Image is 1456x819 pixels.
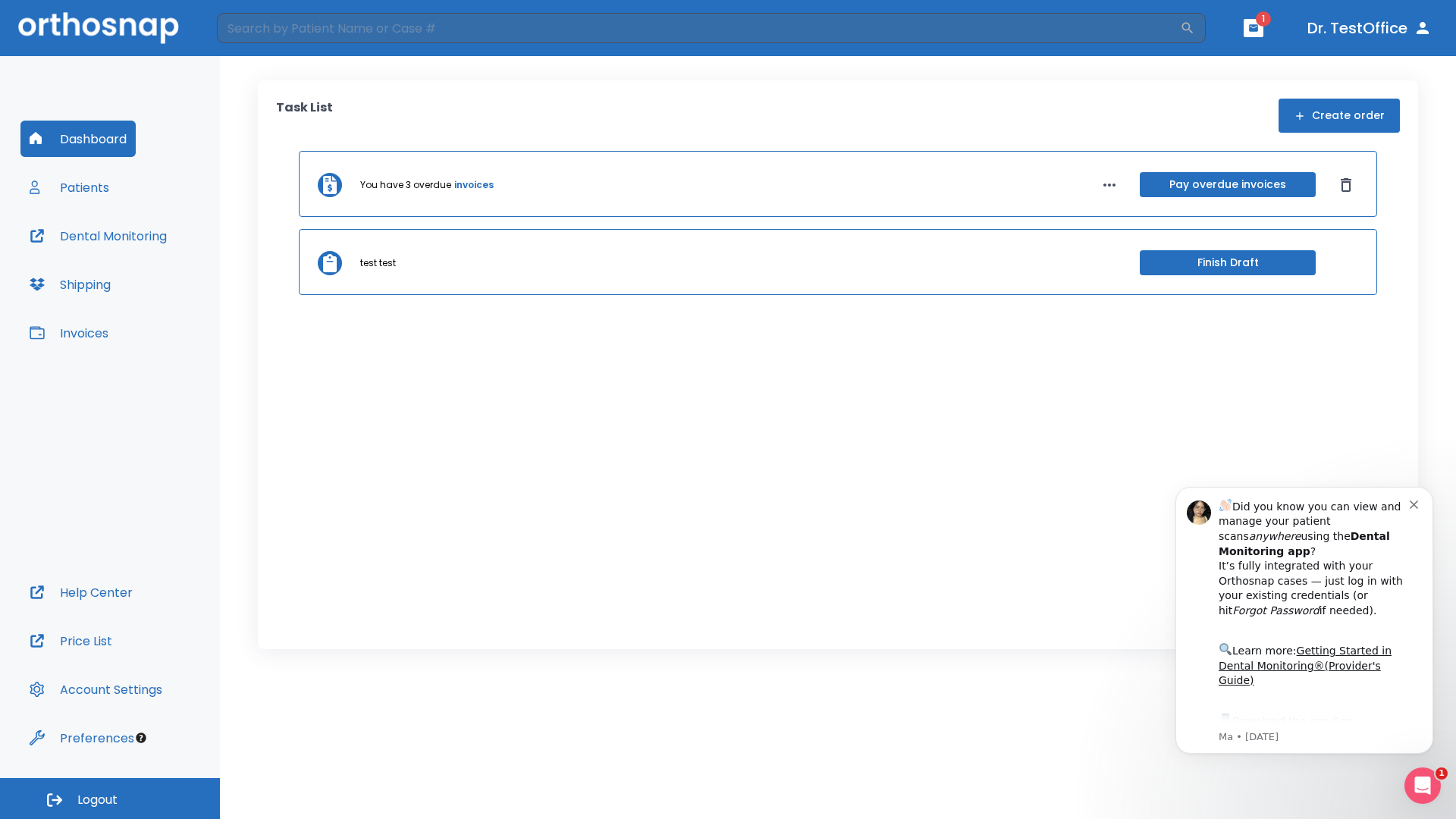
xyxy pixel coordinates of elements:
[20,720,143,756] button: Preferences
[66,247,257,325] div: Download the app: | ​ Let us know if you need help getting started!
[66,266,257,280] p: Message from Ma, sent 3w ago
[360,256,396,270] p: test test
[20,121,136,157] button: Dashboard
[20,623,121,659] button: Price List
[454,178,494,192] a: invoices
[20,266,120,303] button: Shipping
[18,12,179,43] img: Orthosnap
[20,671,171,708] button: Account Settings
[217,13,1180,43] input: Search by Patient Name or Case #
[276,99,333,133] p: Task List
[20,169,118,206] button: Patients
[360,178,451,192] p: You have 3 overdue
[1301,14,1438,42] button: Dr. TestOffice
[1404,767,1441,804] iframe: Intercom live chat
[1153,464,1456,778] iframe: Intercom notifications message
[20,315,118,351] button: Invoices
[20,574,142,610] button: Help Center
[1140,172,1316,197] button: Pay overdue invoices
[1436,767,1448,780] span: 1
[77,792,118,808] span: Logout
[257,33,269,45] button: Dismiss notification
[1334,173,1358,197] button: Dismiss
[66,251,201,278] a: App Store
[1140,250,1316,275] button: Finish Draft
[20,218,176,254] button: Dental Monitoring
[134,731,148,745] div: Tooltip anchor
[1279,99,1400,133] button: Create order
[1256,11,1271,27] span: 1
